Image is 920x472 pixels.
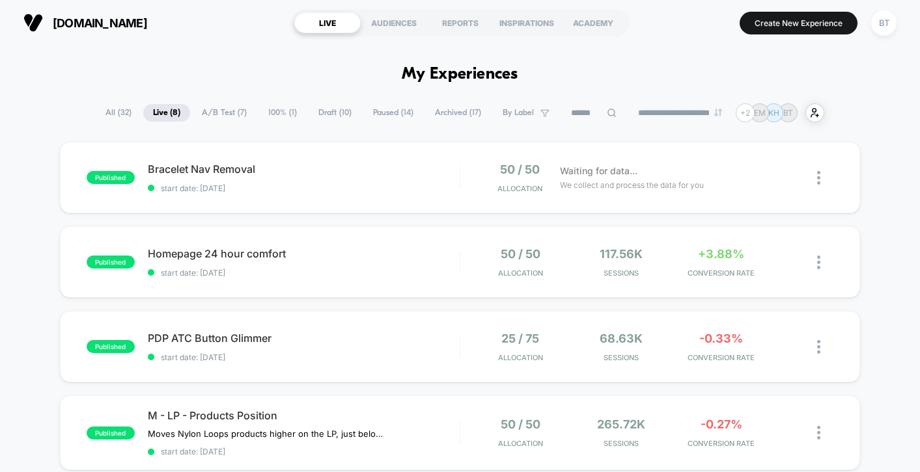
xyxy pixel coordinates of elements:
[714,109,722,116] img: end
[574,353,667,362] span: Sessions
[574,439,667,448] span: Sessions
[148,352,460,362] span: start date: [DATE]
[817,340,820,354] img: close
[192,104,257,122] span: A/B Test ( 7 )
[294,12,361,33] div: LIVE
[560,179,704,191] span: We collect and process the data for you
[148,447,460,456] span: start date: [DATE]
[783,108,793,118] p: BT
[53,16,147,30] span: [DOMAIN_NAME]
[754,108,766,118] p: EM
[148,409,460,422] span: M - LP - Products Position
[560,164,637,178] span: Waiting for data...
[675,439,768,448] span: CONVERSION RATE
[148,332,460,345] span: PDP ATC Button Glimmer
[361,12,427,33] div: AUDIENCES
[503,108,534,118] span: By Label
[148,183,460,193] span: start date: [DATE]
[560,12,626,33] div: ACADEMY
[427,12,494,33] div: REPORTS
[148,268,460,278] span: start date: [DATE]
[817,171,820,185] img: close
[817,426,820,439] img: close
[87,171,135,184] span: published
[740,12,857,34] button: Create New Experience
[600,332,643,345] span: 68.63k
[867,10,900,36] button: BT
[96,104,141,122] span: All ( 32 )
[501,247,540,261] span: 50 / 50
[501,332,539,345] span: 25 / 75
[425,104,491,122] span: Archived ( 17 )
[87,256,135,269] span: published
[500,163,540,176] span: 50 / 50
[363,104,423,122] span: Paused ( 14 )
[871,10,897,36] div: BT
[768,108,779,118] p: KH
[497,184,542,193] span: Allocation
[402,65,518,84] h1: My Experiences
[258,104,307,122] span: 100% ( 1 )
[501,417,540,431] span: 50 / 50
[675,269,768,278] span: CONVERSION RATE
[675,353,768,362] span: CONVERSION RATE
[817,256,820,269] img: close
[23,13,43,33] img: Visually logo
[600,247,643,261] span: 117.56k
[87,340,135,353] span: published
[87,426,135,439] span: published
[597,417,645,431] span: 265.72k
[148,247,460,260] span: Homepage 24 hour comfort
[143,104,190,122] span: Live ( 8 )
[698,247,744,261] span: +3.88%
[20,12,151,33] button: [DOMAIN_NAME]
[309,104,361,122] span: Draft ( 10 )
[736,103,755,122] div: + 2
[574,269,667,278] span: Sessions
[498,269,543,278] span: Allocation
[701,417,742,431] span: -0.27%
[498,439,543,448] span: Allocation
[498,353,543,362] span: Allocation
[148,428,389,439] span: Moves Nylon Loops products higher on the LP, just below PFAS-free section
[699,332,743,345] span: -0.33%
[148,163,460,176] span: Bracelet Nav Removal
[494,12,560,33] div: INSPIRATIONS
